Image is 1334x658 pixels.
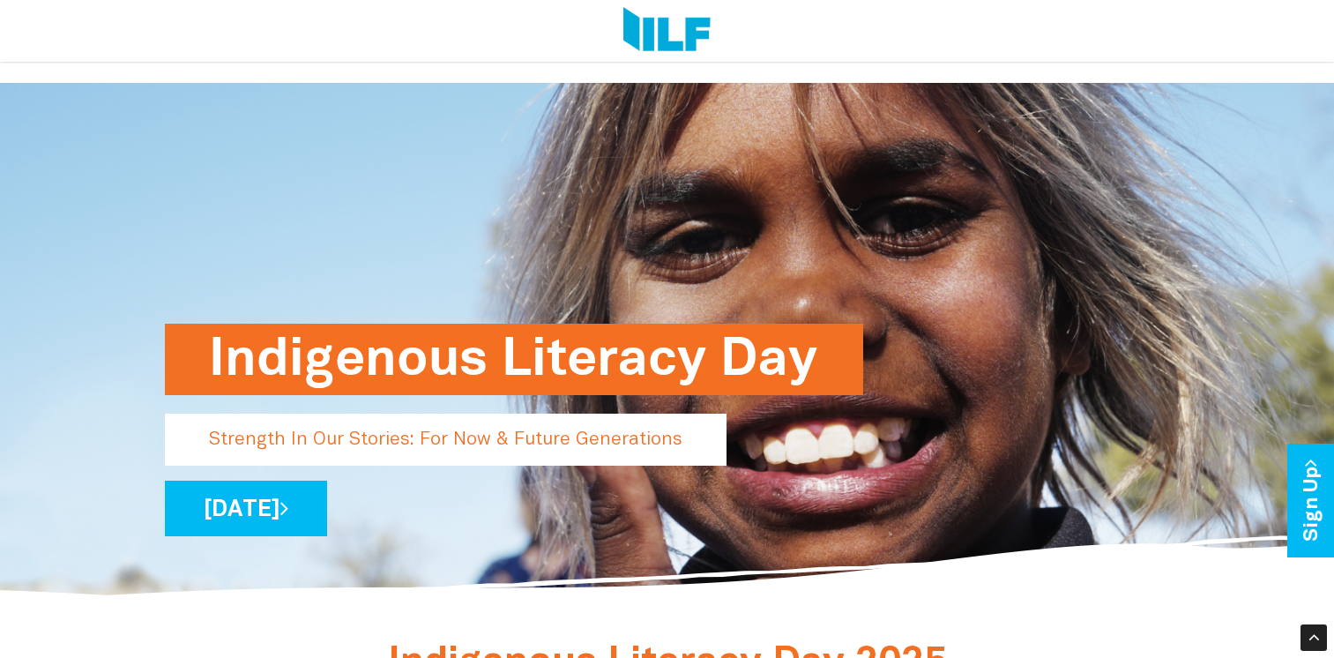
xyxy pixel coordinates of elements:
[165,414,727,466] p: Strength In Our Stories: For Now & Future Generations
[1300,624,1327,651] div: Scroll Back to Top
[209,324,819,395] h1: Indigenous Literacy Day
[165,481,327,536] a: [DATE]
[623,7,711,55] img: Logo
